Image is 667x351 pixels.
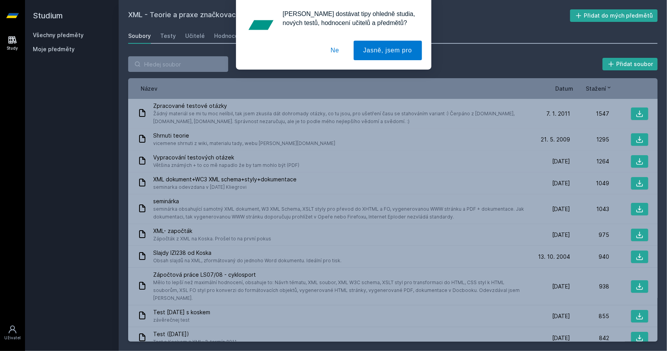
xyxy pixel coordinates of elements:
[141,84,157,93] button: Název
[153,154,299,161] span: Vypracování testových otázek
[570,283,609,290] div: 938
[277,9,422,27] div: [PERSON_NAME] dostávat tipy ohledně studia, nových testů, hodnocení učitelů a předmětů?
[153,249,342,257] span: Slajdy IZI238 od Koska
[354,41,422,60] button: Jasně, jsem pro
[552,205,570,213] span: [DATE]
[153,161,299,169] span: Většina známých + to co mě napadlo že by tam mohlo být (PDF)
[153,183,297,191] span: seminarka odevzdana v [DATE] Kliegrovi
[153,102,528,110] span: Zpracované testové otázky
[153,235,271,243] span: Zápočták z XML na Koska. Prošel to na první pokus
[570,136,609,143] div: 1295
[552,179,570,187] span: [DATE]
[570,110,609,118] div: 1547
[245,9,277,41] img: notification icon
[153,330,237,338] span: Test ([DATE])
[153,140,335,147] span: vicemene shrnuti z wiki, materialu tady, webu [PERSON_NAME][DOMAIN_NAME]
[153,175,297,183] span: XML dokument+WC3 XML schema+styly+dokumentace
[4,335,21,341] div: Uživatel
[586,84,606,93] span: Stažení
[570,231,609,239] div: 975
[570,179,609,187] div: 1049
[153,110,528,125] span: Žádný materiál se mi tu moc nelíbil, tak jsem zkusila dát dohromady otázky, co tu jsou, pro ušetř...
[153,132,335,140] span: Shrnuti teorie
[570,312,609,320] div: 855
[570,158,609,165] div: 1264
[153,316,210,324] span: závěrečnej test
[586,84,612,93] button: Stažení
[153,197,528,205] span: seminárka
[570,253,609,261] div: 940
[570,334,609,342] div: 842
[153,257,342,265] span: Obsah slajdů na XML, zformátovaný do jednoho Word dokumentu. Ideální pro tisk.
[153,271,528,279] span: Zápočtová práce LS07/08 - cyklosport
[552,312,570,320] span: [DATE]
[153,338,237,346] span: Test s Koskem z XML; 3. termín 2011
[552,231,570,239] span: [DATE]
[153,308,210,316] span: Test [DATE] s koskem
[552,158,570,165] span: [DATE]
[555,84,573,93] button: Datum
[2,321,23,345] a: Uživatel
[153,227,271,235] span: XML- započták
[538,253,570,261] span: 13. 10. 2004
[541,136,570,143] span: 21. 5. 2009
[552,283,570,290] span: [DATE]
[546,110,570,118] span: 7. 1. 2011
[552,334,570,342] span: [DATE]
[570,205,609,213] div: 1043
[153,279,528,302] span: Mělo to lepší než maximální hodnocení, obsahuje to: Návrh tématu, XML soubor, XML W3C schema, XSL...
[321,41,349,60] button: Ne
[153,205,528,221] span: seminárka obsahující samotný XML dokument, W3 XML Schema, XSLT styly pro převod do XHTML a FO, vy...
